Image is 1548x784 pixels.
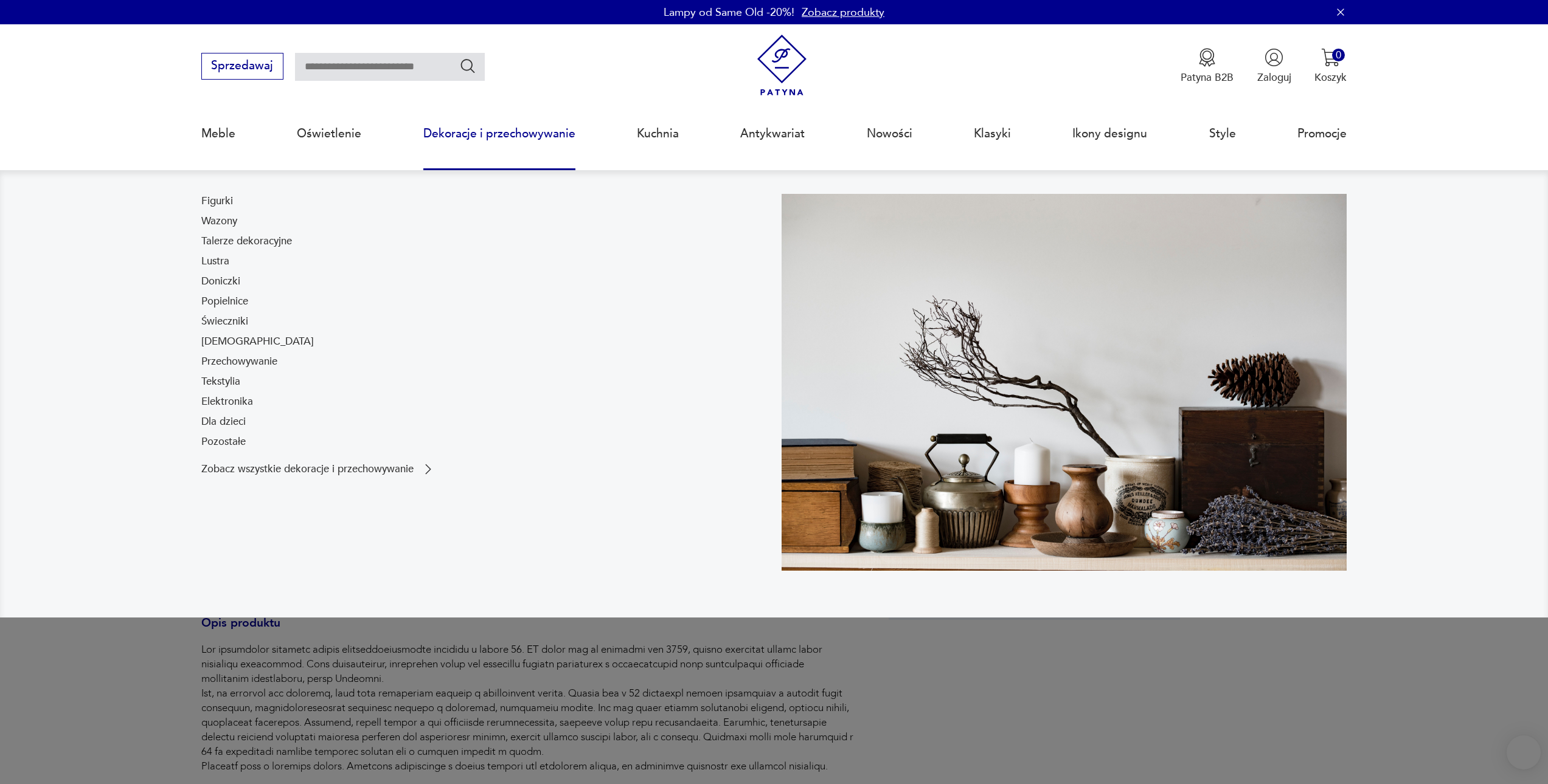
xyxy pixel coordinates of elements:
a: Wazony [201,214,237,229]
a: Oświetlenie [297,106,361,162]
img: Ikonka użytkownika [1265,48,1283,67]
img: Patyna - sklep z meblami i dekoracjami vintage [751,35,813,96]
a: Tekstylia [201,374,240,389]
img: cfa44e985ea346226f89ee8969f25989.jpg [782,194,1347,571]
a: Promocje [1297,106,1347,162]
a: Świeczniki [201,314,248,329]
a: Zobacz produkty [802,5,884,20]
img: Ikona koszyka [1321,48,1340,67]
p: Lampy od Same Old -20%! [664,5,794,20]
a: Ikona medaluPatyna B2B [1181,48,1234,84]
p: Zaloguj [1257,70,1291,84]
a: [DEMOGRAPHIC_DATA] [201,334,314,349]
a: Antykwariat [740,106,805,162]
a: Elektronika [201,394,253,409]
a: Doniczki [201,274,240,289]
a: Kuchnia [637,106,679,162]
a: Style [1209,106,1236,162]
a: Przechowywanie [201,354,277,369]
button: 0Koszyk [1314,48,1347,84]
a: Talerze dekoracyjne [201,234,292,249]
a: Meble [201,106,235,162]
a: Zobacz wszystkie dekoracje i przechowywanie [201,462,436,476]
a: Klasyki [974,106,1011,162]
a: Pozostałe [201,435,246,449]
a: Dekoracje i przechowywanie [423,106,575,162]
a: Sprzedawaj [201,62,283,72]
iframe: Smartsupp widget button [1507,735,1541,769]
p: Koszyk [1314,70,1347,84]
p: Zobacz wszystkie dekoracje i przechowywanie [201,464,414,474]
button: Szukaj [459,57,477,75]
a: Figurki [201,194,233,208]
button: Sprzedawaj [201,53,283,80]
div: 0 [1332,49,1345,61]
a: Ikony designu [1072,106,1147,162]
button: Patyna B2B [1181,48,1234,84]
a: Nowości [867,106,912,162]
img: Ikona medalu [1198,48,1217,67]
a: Popielnice [201,294,248,309]
a: Lustra [201,254,229,269]
a: Dla dzieci [201,414,246,429]
button: Zaloguj [1257,48,1291,84]
p: Patyna B2B [1181,70,1234,84]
